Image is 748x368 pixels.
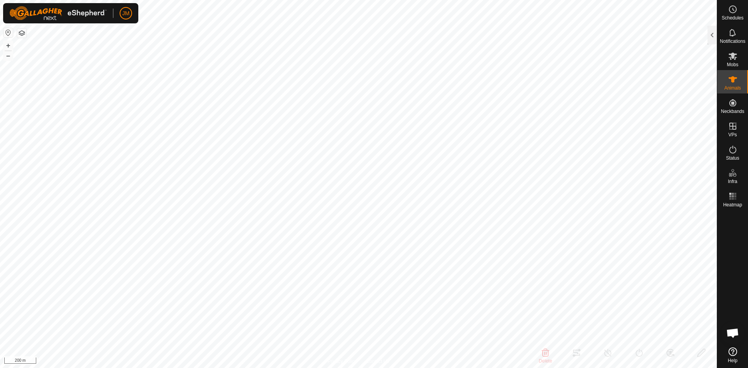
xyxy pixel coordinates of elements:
span: Neckbands [721,109,744,114]
a: Help [717,344,748,366]
span: Schedules [722,16,743,20]
a: Contact Us [366,358,389,365]
span: JM [122,9,130,18]
button: Map Layers [17,28,26,38]
span: Animals [724,86,741,90]
span: Heatmap [723,202,742,207]
button: – [4,51,13,60]
span: Infra [728,179,737,184]
img: Gallagher Logo [9,6,107,20]
button: Reset Map [4,28,13,37]
div: Open chat [721,321,744,345]
span: Help [728,358,737,363]
span: Mobs [727,62,738,67]
span: VPs [728,132,737,137]
button: + [4,41,13,50]
span: Status [726,156,739,160]
a: Privacy Policy [328,358,357,365]
span: Notifications [720,39,745,44]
